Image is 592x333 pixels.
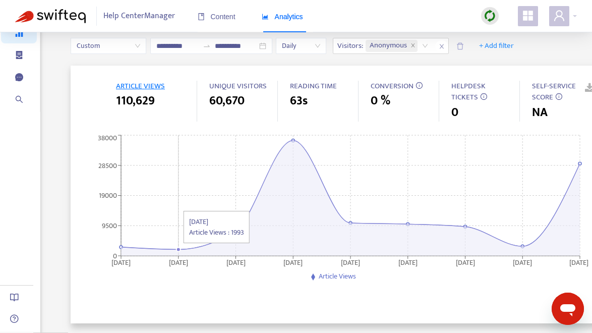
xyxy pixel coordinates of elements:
span: 60,670 [209,92,245,110]
span: area-chart [262,13,269,20]
tspan: [DATE] [283,257,303,268]
span: Content [198,13,235,21]
span: user [553,10,565,22]
tspan: 9500 [102,220,117,232]
span: swap-right [203,42,211,50]
tspan: 0 [113,250,117,262]
tspan: [DATE] [456,257,475,268]
tspan: [DATE] [111,257,131,268]
span: + Add filter [479,40,514,52]
span: Help Center Manager [103,7,175,26]
span: Analytics [262,13,303,21]
tspan: 28500 [98,160,117,172]
tspan: [DATE] [226,257,246,268]
tspan: [DATE] [513,257,532,268]
tspan: [DATE] [569,257,588,268]
span: 0 [451,103,458,122]
span: Anonymous [370,40,409,52]
span: close [410,43,416,49]
span: UNIQUE VISITORS [209,80,267,92]
span: HELPDESK TICKETS [451,80,486,104]
tspan: [DATE] [169,257,188,268]
tspan: 38000 [98,132,117,144]
span: SELF-SERVICE SCORE [532,80,576,104]
span: READING TIME [290,80,337,92]
span: search [15,91,23,111]
tspan: 19000 [99,190,117,201]
iframe: Button to launch messaging window, conversation in progress [552,293,584,325]
span: 0 % [371,92,390,110]
span: ARTICLE VIEWS [116,80,165,92]
span: appstore [522,10,534,22]
span: Custom [77,38,140,53]
span: Daily [282,38,320,53]
span: close [435,40,448,52]
span: Article Views [319,270,356,282]
img: Swifteq [15,9,86,23]
span: delete [456,42,464,50]
span: NA [532,103,548,122]
span: to [203,42,211,50]
tspan: [DATE] [341,257,360,268]
span: CONVERSION [371,80,413,92]
span: 110,629 [116,92,155,110]
span: 63s [290,92,308,110]
tspan: [DATE] [398,257,418,268]
span: Visitors : [333,38,365,53]
button: + Add filter [471,38,521,54]
span: book [198,13,205,20]
img: sync.dc5367851b00ba804db3.png [484,10,496,22]
span: message [15,69,23,89]
span: container [15,46,23,67]
span: signal [15,24,23,44]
